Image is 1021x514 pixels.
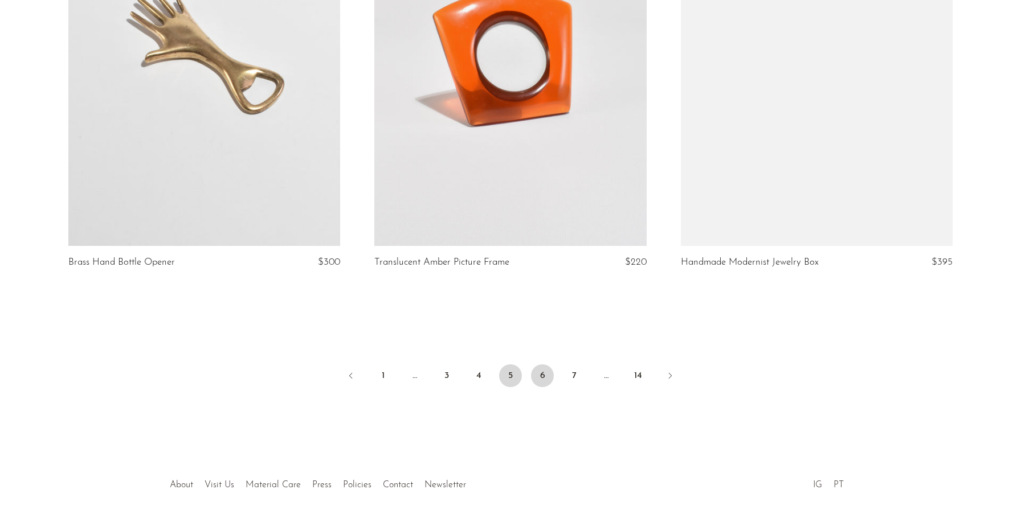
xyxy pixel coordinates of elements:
a: 3 [435,364,458,387]
a: About [170,480,193,490]
a: Material Care [246,480,301,490]
a: 1 [371,364,394,387]
a: IG [813,480,822,490]
span: 5 [499,364,522,387]
span: … [595,364,618,387]
a: Brass Hand Bottle Opener [68,257,175,268]
span: … [403,364,426,387]
span: $300 [318,257,340,267]
a: Next [659,364,681,389]
a: PT [834,480,844,490]
a: Press [312,480,332,490]
a: Visit Us [205,480,234,490]
span: $395 [932,257,953,267]
a: Previous [340,364,362,389]
a: 6 [531,364,554,387]
ul: Quick links [164,471,472,493]
a: 14 [627,364,650,387]
a: Policies [343,480,371,490]
a: Translucent Amber Picture Frame [374,257,509,268]
span: $220 [625,257,647,267]
a: Handmade Modernist Jewelry Box [681,257,819,268]
a: Contact [383,480,413,490]
a: 4 [467,364,490,387]
ul: Social Medias [807,471,850,493]
a: 7 [563,364,586,387]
